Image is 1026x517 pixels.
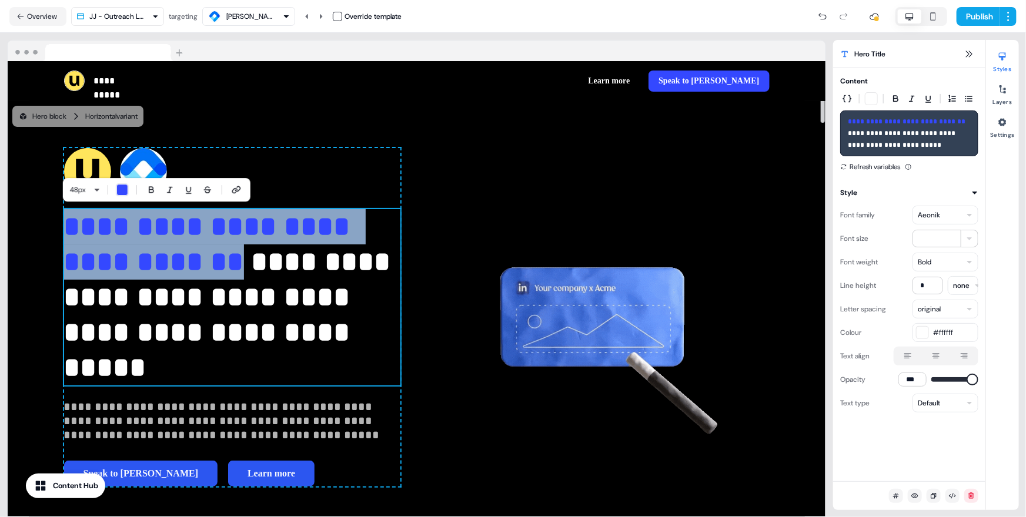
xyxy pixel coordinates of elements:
[957,7,1000,26] button: Publish
[840,347,870,365] div: Text align
[202,7,295,26] button: [PERSON_NAME]
[840,323,861,342] div: Colour
[986,47,1019,73] button: Styles
[345,11,402,22] div: Override template
[840,300,886,318] div: Letter spacing
[26,474,105,498] button: Content Hub
[918,209,940,221] div: Aeonik
[840,229,868,248] div: Font size
[840,187,978,199] button: Style
[933,327,974,338] span: #ffffff
[433,149,770,485] img: Image
[64,461,218,486] button: Speak to [PERSON_NAME]
[85,110,138,122] div: Horizontal variant
[854,48,885,60] span: Hero Title
[918,397,940,409] div: Default
[953,280,970,291] div: none
[840,276,876,295] div: Line height
[8,41,188,62] img: Browser topbar
[70,184,86,196] span: 48 px
[840,370,865,389] div: Opacity
[169,11,198,22] div: targeting
[422,70,770,92] div: Learn moreSpeak to [PERSON_NAME]
[986,80,1019,106] button: Layers
[433,148,770,486] div: Image
[65,183,93,197] button: 48px
[579,70,639,92] button: Learn more
[840,206,875,224] div: Font family
[228,461,315,486] button: Learn more
[53,480,98,492] div: Content Hub
[226,11,273,22] div: [PERSON_NAME]
[918,256,931,268] div: Bold
[840,75,868,87] div: Content
[89,11,148,22] div: JJ - Outreach LP V3
[64,461,400,486] div: Speak to [PERSON_NAME]Learn more
[918,303,941,315] div: original
[840,161,900,173] button: Refresh variables
[913,323,978,342] button: #ffffff
[913,206,978,224] button: Aeonik
[840,187,857,199] div: Style
[649,70,769,92] button: Speak to [PERSON_NAME]
[986,113,1019,139] button: Settings
[9,7,66,26] button: Overview
[18,110,66,122] div: Hero block
[840,394,870,412] div: Text type
[840,253,878,271] div: Font weight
